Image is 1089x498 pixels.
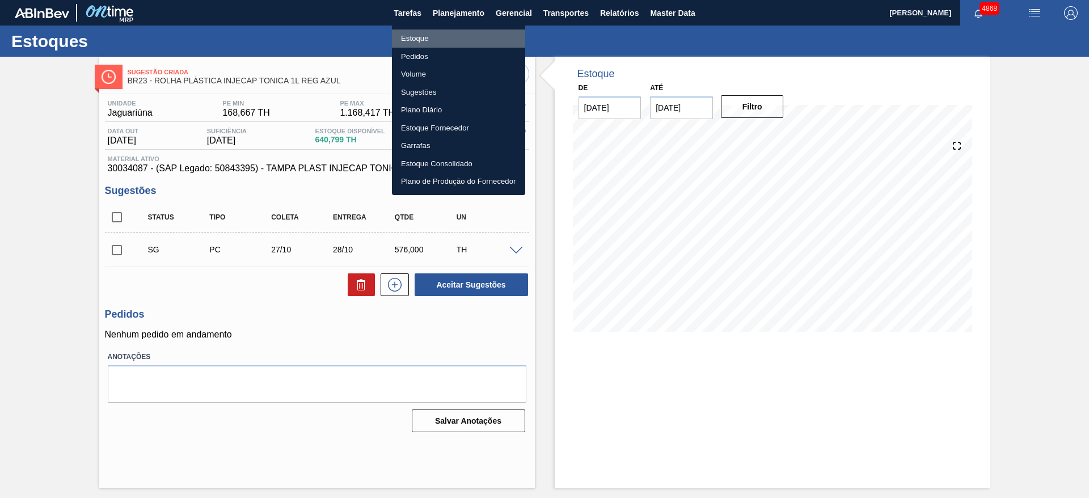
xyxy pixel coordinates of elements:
[392,137,525,155] a: Garrafas
[392,155,525,173] a: Estoque Consolidado
[392,29,525,48] a: Estoque
[392,101,525,119] a: Plano Diário
[392,172,525,191] a: Plano de Produção do Fornecedor
[392,65,525,83] a: Volume
[392,48,525,66] a: Pedidos
[392,83,525,102] a: Sugestões
[392,119,525,137] a: Estoque Fornecedor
